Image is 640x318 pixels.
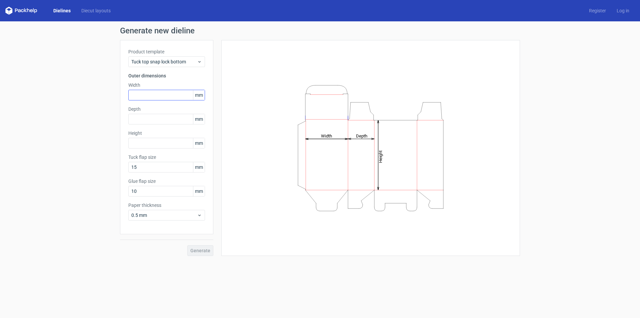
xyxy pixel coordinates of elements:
label: Tuck flap size [128,154,205,161]
label: Width [128,82,205,88]
span: mm [193,186,205,196]
tspan: Width [321,133,332,138]
label: Paper thickness [128,202,205,209]
label: Depth [128,106,205,112]
span: mm [193,114,205,124]
span: Tuck top snap lock bottom [131,58,197,65]
h1: Generate new dieline [120,27,520,35]
span: mm [193,162,205,172]
tspan: Height [378,150,383,163]
a: Dielines [48,7,76,14]
span: mm [193,138,205,148]
span: mm [193,90,205,100]
span: 0.5 mm [131,212,197,219]
a: Register [584,7,611,14]
a: Log in [611,7,635,14]
label: Height [128,130,205,136]
tspan: Depth [356,133,367,138]
a: Diecut layouts [76,7,116,14]
label: Glue flap size [128,178,205,185]
label: Product template [128,48,205,55]
h3: Outer dimensions [128,72,205,79]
